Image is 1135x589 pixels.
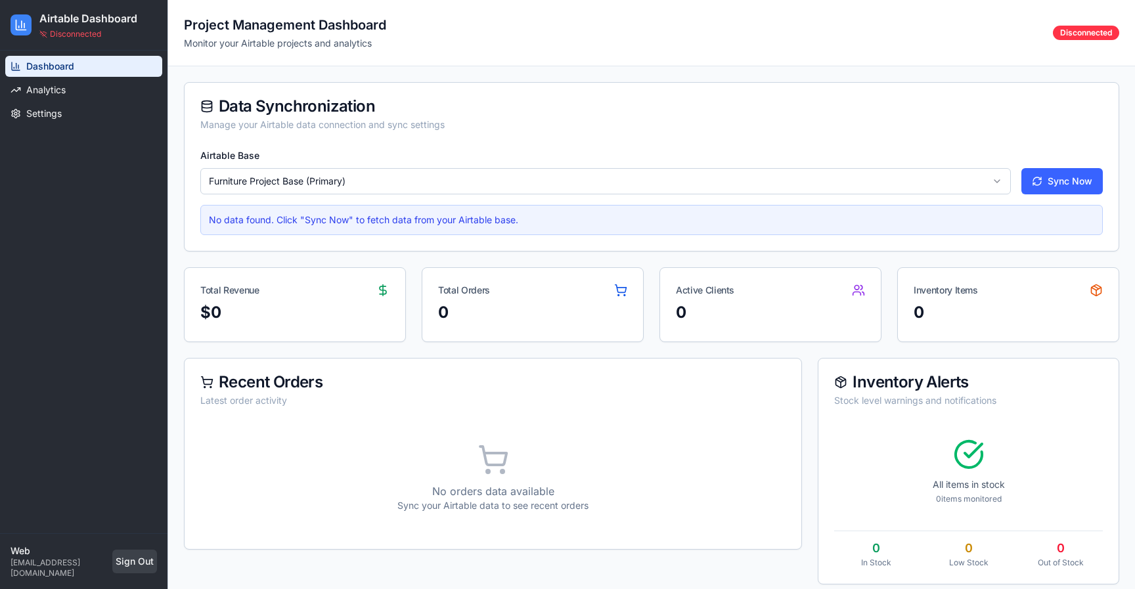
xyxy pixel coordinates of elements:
[5,103,162,124] a: Settings
[39,11,137,26] h2: Airtable Dashboard
[200,98,1103,114] div: Data Synchronization
[200,374,786,390] div: Recent Orders
[26,107,62,120] span: Settings
[200,302,389,323] div: $0
[11,544,112,557] span: Web
[200,118,1103,131] div: Manage your Airtable data connection and sync settings
[834,494,1103,504] p: 0 items monitored
[834,539,918,557] div: 0
[5,79,162,100] a: Analytics
[927,557,1011,568] div: Low Stock
[834,478,1103,491] p: All items in stock
[1019,539,1103,557] div: 0
[676,284,734,297] div: Active Clients
[834,394,1103,407] div: Stock level warnings and notifications
[11,557,112,578] span: [EMAIL_ADDRESS][DOMAIN_NAME]
[1021,168,1103,194] button: Sync Now
[1019,557,1103,568] div: Out of Stock
[1053,26,1119,40] div: Disconnected
[914,284,978,297] div: Inventory Items
[834,557,918,568] div: In Stock
[200,499,786,512] p: Sync your Airtable data to see recent orders
[26,60,74,73] span: Dashboard
[438,302,627,323] div: 0
[438,284,490,297] div: Total Orders
[834,374,1103,390] div: Inventory Alerts
[50,29,101,39] span: Disconnected
[209,213,1094,227] p: No data found. Click "Sync Now" to fetch data from your Airtable base.
[5,56,162,77] a: Dashboard
[200,150,259,161] label: Airtable Base
[184,37,386,50] p: Monitor your Airtable projects and analytics
[676,302,865,323] div: 0
[112,550,157,573] button: Sign Out
[927,539,1011,557] div: 0
[200,483,786,499] p: No orders data available
[184,16,386,34] h1: Project Management Dashboard
[914,302,1103,323] div: 0
[200,284,259,297] div: Total Revenue
[26,83,66,97] span: Analytics
[200,394,786,407] div: Latest order activity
